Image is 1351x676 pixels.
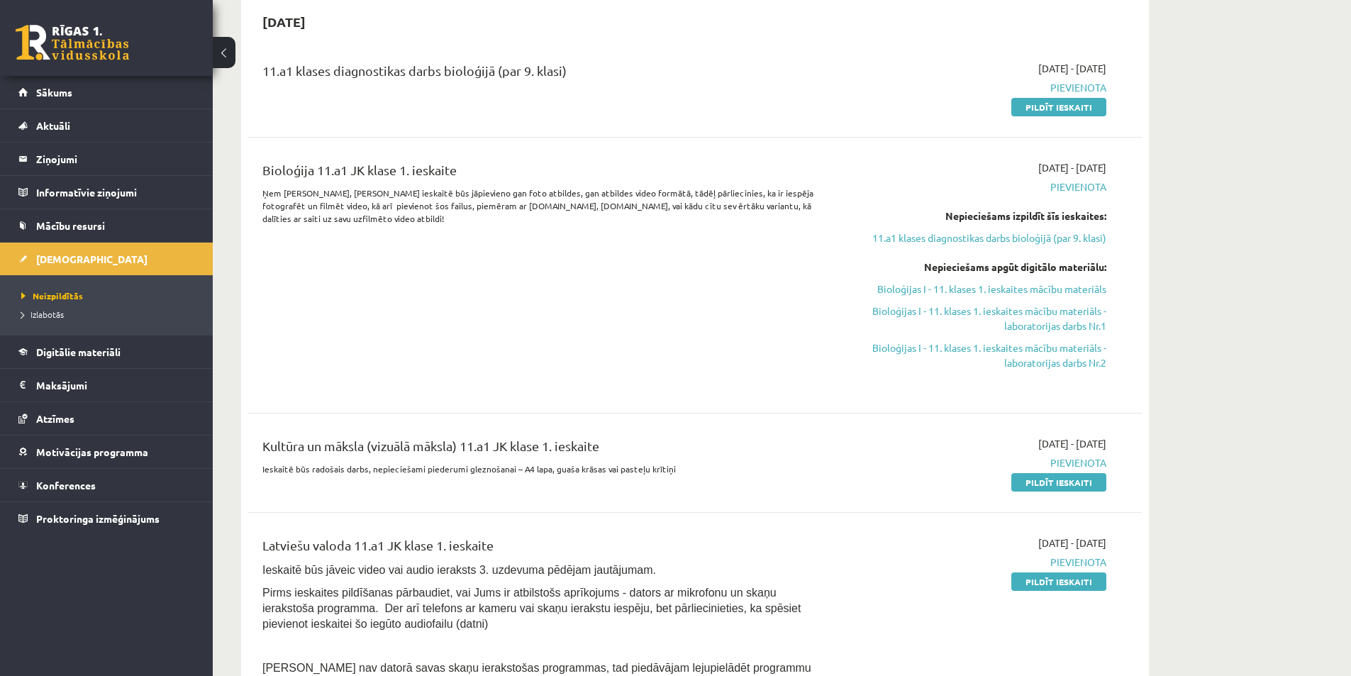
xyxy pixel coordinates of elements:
[839,282,1106,297] a: Bioloģijas I - 11. klases 1. ieskaites mācību materiāls
[1038,61,1106,76] span: [DATE] - [DATE]
[839,80,1106,95] span: Pievienota
[36,479,96,492] span: Konferences
[262,587,801,630] span: Pirms ieskaites pildīšanas pārbaudiet, vai Jums ir atbilstošs aprīkojums - dators ar mikrofonu un...
[36,86,72,99] span: Sākums
[262,564,656,576] span: Ieskaitē būs jāveic video vai audio ieraksts 3. uzdevuma pēdējam jautājumam.
[21,308,199,321] a: Izlabotās
[1038,160,1106,175] span: [DATE] - [DATE]
[18,502,195,535] a: Proktoringa izmēģinājums
[18,469,195,502] a: Konferences
[262,160,818,187] div: Bioloģija 11.a1 JK klase 1. ieskaite
[839,209,1106,223] div: Nepieciešams izpildīt šīs ieskaites:
[21,289,199,302] a: Neizpildītās
[36,369,195,401] legend: Maksājumi
[839,455,1106,470] span: Pievienota
[262,462,818,475] p: Ieskaitē būs radošais darbs, nepieciešami piederumi gleznošanai – A4 lapa, guaša krāsas vai paste...
[18,143,195,175] a: Ziņojumi
[248,5,320,38] h2: [DATE]
[21,290,83,301] span: Neizpildītās
[1011,572,1106,591] a: Pildīt ieskaiti
[839,231,1106,245] a: 11.a1 klases diagnostikas darbs bioloģijā (par 9. klasi)
[839,304,1106,333] a: Bioloģijas I - 11. klases 1. ieskaites mācību materiāls - laboratorijas darbs Nr.1
[36,253,148,265] span: [DEMOGRAPHIC_DATA]
[36,412,74,425] span: Atzīmes
[1011,473,1106,492] a: Pildīt ieskaiti
[18,76,195,109] a: Sākums
[1038,436,1106,451] span: [DATE] - [DATE]
[839,340,1106,370] a: Bioloģijas I - 11. klases 1. ieskaites mācību materiāls - laboratorijas darbs Nr.2
[262,187,818,225] p: Ņem [PERSON_NAME], [PERSON_NAME] ieskaitē būs jāpievieno gan foto atbildes, gan atbildes video fo...
[18,243,195,275] a: [DEMOGRAPHIC_DATA]
[18,209,195,242] a: Mācību resursi
[18,436,195,468] a: Motivācijas programma
[839,179,1106,194] span: Pievienota
[262,536,818,562] div: Latviešu valoda 11.a1 JK klase 1. ieskaite
[262,436,818,462] div: Kultūra un māksla (vizuālā māksla) 11.a1 JK klase 1. ieskaite
[18,402,195,435] a: Atzīmes
[1011,98,1106,116] a: Pildīt ieskaiti
[36,345,121,358] span: Digitālie materiāli
[36,119,70,132] span: Aktuāli
[36,143,195,175] legend: Ziņojumi
[18,109,195,142] a: Aktuāli
[21,309,64,320] span: Izlabotās
[839,555,1106,570] span: Pievienota
[18,336,195,368] a: Digitālie materiāli
[36,512,160,525] span: Proktoringa izmēģinājums
[18,369,195,401] a: Maksājumi
[262,61,818,87] div: 11.a1 klases diagnostikas darbs bioloģijā (par 9. klasi)
[16,25,129,60] a: Rīgas 1. Tālmācības vidusskola
[36,445,148,458] span: Motivācijas programma
[1038,536,1106,550] span: [DATE] - [DATE]
[36,219,105,232] span: Mācību resursi
[18,176,195,209] a: Informatīvie ziņojumi
[36,176,195,209] legend: Informatīvie ziņojumi
[839,260,1106,275] div: Nepieciešams apgūt digitālo materiālu:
